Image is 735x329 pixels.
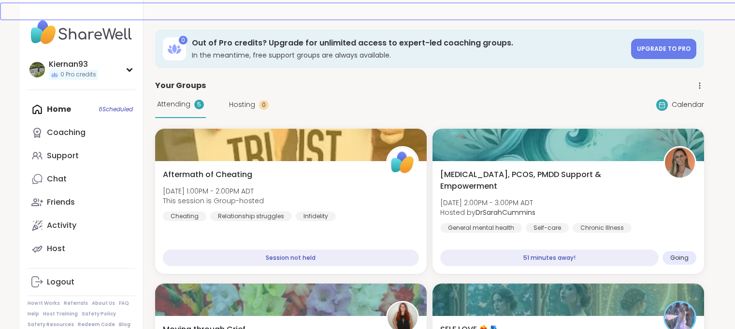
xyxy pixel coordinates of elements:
div: Chronic Illness [573,223,632,233]
div: 51 minutes away! [440,250,659,266]
a: Referrals [64,300,88,307]
div: Self-care [526,223,569,233]
span: [DATE] 1:00PM - 2:00PM ADT [163,186,264,196]
a: Host Training [43,311,78,317]
div: 0 [259,100,269,110]
h3: Out of Pro credits? Upgrade for unlimited access to expert-led coaching groups. [192,38,625,48]
a: Chat [28,167,135,191]
img: Kiernan93 [29,62,45,77]
a: Upgrade to Pro [631,39,696,59]
span: Aftermath of Cheating [163,169,252,180]
span: This session is Group-hosted [163,196,264,206]
div: Friends [47,197,75,208]
a: Help [28,311,39,317]
img: DrSarahCummins [665,148,695,178]
span: Upgrade to Pro [637,45,691,53]
div: Kiernan93 [49,59,98,70]
a: Redeem Code [78,321,115,328]
span: Hosting [229,100,255,110]
div: General mental health [440,223,522,233]
div: Relationship struggles [210,211,292,221]
a: How It Works [28,300,60,307]
a: Coaching [28,121,135,144]
a: Friends [28,191,135,214]
a: Host [28,237,135,260]
div: 0 [179,36,187,45]
b: DrSarahCummins [476,208,535,217]
div: Activity [47,220,76,231]
span: [MEDICAL_DATA], PCOS, PMDD Support & Empowerment [440,169,653,192]
div: Host [47,243,65,254]
a: FAQ [119,300,129,307]
div: Chat [47,174,67,184]
div: Support [47,150,79,161]
span: Calendar [672,100,704,110]
div: Infidelity [296,211,336,221]
span: Your Groups [155,80,206,91]
span: [DATE] 2:00PM - 3:00PM ADT [440,198,535,208]
h3: In the meantime, free support groups are always available. [192,50,625,60]
img: ShareWell [388,148,418,178]
span: Going [670,254,689,262]
a: Support [28,144,135,167]
iframe: Spotlight [125,128,133,136]
a: Safety Policy [82,311,116,317]
div: Session not held [163,250,419,266]
span: Attending [157,99,190,109]
div: Cheating [163,211,206,221]
a: Activity [28,214,135,237]
span: 0 Pro credits [60,71,96,79]
div: Logout [47,277,74,287]
a: Safety Resources [28,321,74,328]
div: Coaching [47,127,86,138]
a: Blog [119,321,130,328]
img: ShareWell Nav Logo [28,15,135,49]
a: Logout [28,270,135,294]
a: About Us [92,300,115,307]
span: Hosted by [440,208,535,217]
div: 5 [194,100,204,109]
